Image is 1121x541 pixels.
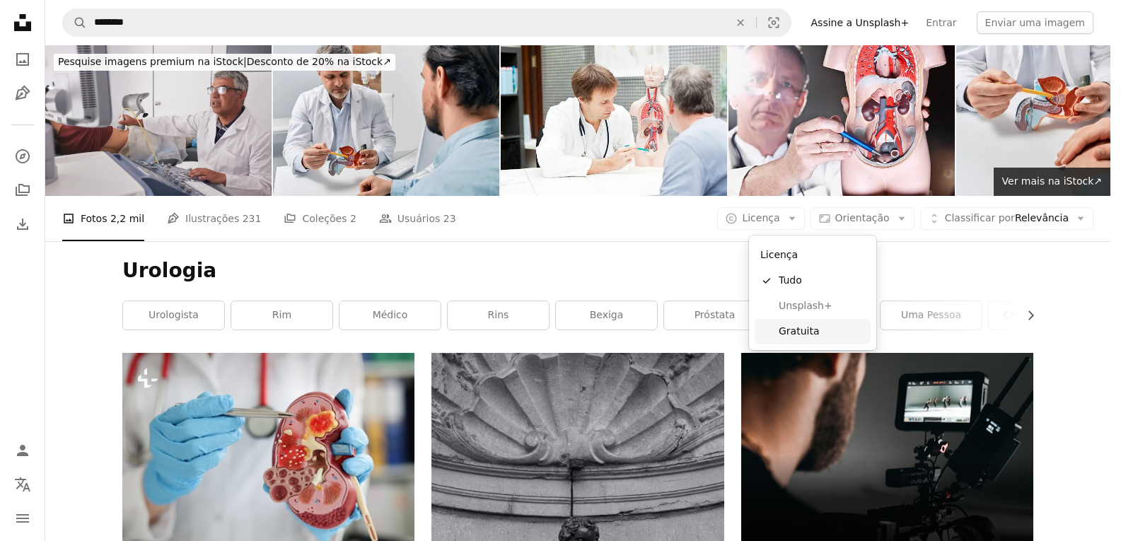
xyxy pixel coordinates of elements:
[742,212,779,223] span: Licença
[779,274,865,288] span: Tudo
[779,299,865,313] span: Unsplash+
[755,241,871,268] div: Licença
[811,207,914,230] button: Orientação
[779,325,865,339] span: Gratuita
[749,235,876,350] div: Licença
[717,207,804,230] button: Licença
